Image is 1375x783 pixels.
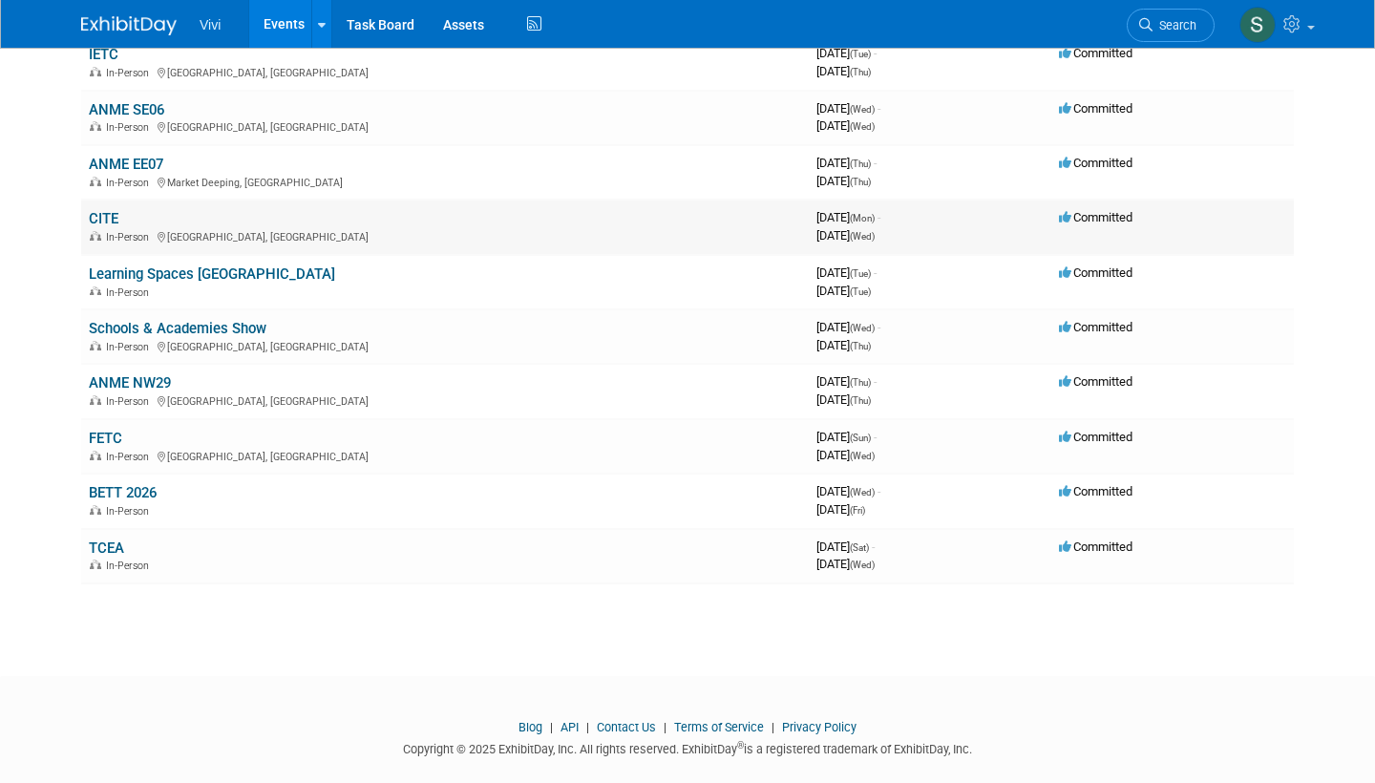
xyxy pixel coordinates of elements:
span: [DATE] [816,228,875,243]
div: [GEOGRAPHIC_DATA], [GEOGRAPHIC_DATA] [89,338,801,353]
span: - [874,374,877,389]
a: IETC [89,46,118,63]
img: In-Person Event [90,395,101,405]
span: (Sat) [850,542,869,553]
span: [DATE] [816,210,880,224]
img: ExhibitDay [81,16,177,35]
span: (Wed) [850,231,875,242]
a: TCEA [89,540,124,557]
span: [DATE] [816,46,877,60]
span: (Mon) [850,213,875,223]
span: [DATE] [816,484,880,498]
span: Committed [1059,101,1132,116]
span: (Tue) [850,268,871,279]
a: ANME SE06 [89,101,164,118]
span: Vivi [200,17,221,32]
a: Schools & Academies Show [89,320,266,337]
span: [DATE] [816,430,877,444]
span: In-Person [106,67,155,79]
img: In-Person Event [90,505,101,515]
span: - [874,430,877,444]
span: In-Person [106,231,155,243]
span: - [878,484,880,498]
span: [DATE] [816,392,871,407]
img: In-Person Event [90,177,101,186]
div: [GEOGRAPHIC_DATA], [GEOGRAPHIC_DATA] [89,392,801,408]
span: In-Person [106,395,155,408]
a: ANME NW29 [89,374,171,391]
span: [DATE] [816,156,877,170]
span: (Tue) [850,286,871,297]
span: - [874,156,877,170]
div: [GEOGRAPHIC_DATA], [GEOGRAPHIC_DATA] [89,64,801,79]
span: [DATE] [816,448,875,462]
img: In-Person Event [90,121,101,131]
span: - [872,540,875,554]
span: [DATE] [816,118,875,133]
img: In-Person Event [90,286,101,296]
span: Committed [1059,484,1132,498]
span: (Wed) [850,121,875,132]
a: ANME EE07 [89,156,163,173]
img: In-Person Event [90,560,101,569]
span: In-Person [106,341,155,353]
span: (Thu) [850,177,871,187]
span: Committed [1059,320,1132,334]
img: In-Person Event [90,451,101,460]
span: - [874,46,877,60]
a: Blog [518,720,542,734]
a: FETC [89,430,122,447]
span: (Thu) [850,67,871,77]
span: In-Person [106,177,155,189]
span: | [767,720,779,734]
img: Sara Membreno [1239,7,1276,43]
span: (Thu) [850,341,871,351]
span: [DATE] [816,502,865,517]
span: [DATE] [816,540,875,554]
img: In-Person Event [90,67,101,76]
span: [DATE] [816,284,871,298]
span: | [582,720,594,734]
a: CITE [89,210,118,227]
span: [DATE] [816,101,880,116]
span: (Wed) [850,560,875,570]
span: (Tue) [850,49,871,59]
img: In-Person Event [90,231,101,241]
div: [GEOGRAPHIC_DATA], [GEOGRAPHIC_DATA] [89,118,801,134]
span: [DATE] [816,338,871,352]
a: API [561,720,579,734]
span: (Wed) [850,451,875,461]
span: In-Person [106,560,155,572]
span: [DATE] [816,320,880,334]
a: Privacy Policy [782,720,857,734]
div: Market Deeping, [GEOGRAPHIC_DATA] [89,174,801,189]
span: (Wed) [850,104,875,115]
span: [DATE] [816,374,877,389]
span: (Sun) [850,433,871,443]
span: Committed [1059,430,1132,444]
span: | [659,720,671,734]
a: Terms of Service [674,720,764,734]
a: Learning Spaces [GEOGRAPHIC_DATA] [89,265,335,283]
span: Search [1153,18,1196,32]
span: In-Person [106,505,155,518]
span: - [878,210,880,224]
span: Committed [1059,540,1132,554]
sup: ® [737,740,744,751]
span: (Wed) [850,323,875,333]
span: [DATE] [816,64,871,78]
div: [GEOGRAPHIC_DATA], [GEOGRAPHIC_DATA] [89,448,801,463]
span: In-Person [106,121,155,134]
span: In-Person [106,286,155,299]
span: [DATE] [816,557,875,571]
a: Search [1127,9,1215,42]
span: [DATE] [816,265,877,280]
img: In-Person Event [90,341,101,350]
span: (Thu) [850,395,871,406]
a: Contact Us [597,720,656,734]
span: In-Person [106,451,155,463]
span: Committed [1059,156,1132,170]
span: (Thu) [850,377,871,388]
span: Committed [1059,265,1132,280]
span: - [878,101,880,116]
